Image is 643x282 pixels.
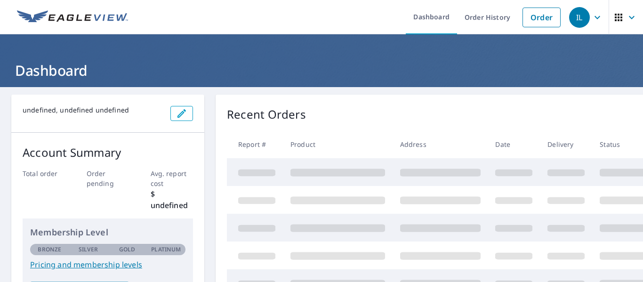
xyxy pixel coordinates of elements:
[569,7,590,28] div: IL
[522,8,561,27] a: Order
[488,130,540,158] th: Date
[283,130,393,158] th: Product
[151,169,193,188] p: Avg. report cost
[119,245,135,254] p: Gold
[393,130,488,158] th: Address
[23,144,193,161] p: Account Summary
[151,245,181,254] p: Platinum
[17,10,128,24] img: EV Logo
[227,106,306,123] p: Recent Orders
[30,226,185,239] p: Membership Level
[227,130,283,158] th: Report #
[23,106,163,114] p: undefined, undefined undefined
[11,61,632,80] h1: Dashboard
[540,130,592,158] th: Delivery
[87,169,129,188] p: Order pending
[79,245,98,254] p: Silver
[151,188,193,211] p: $ undefined
[30,259,185,270] a: Pricing and membership levels
[23,169,65,178] p: Total order
[38,245,61,254] p: Bronze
